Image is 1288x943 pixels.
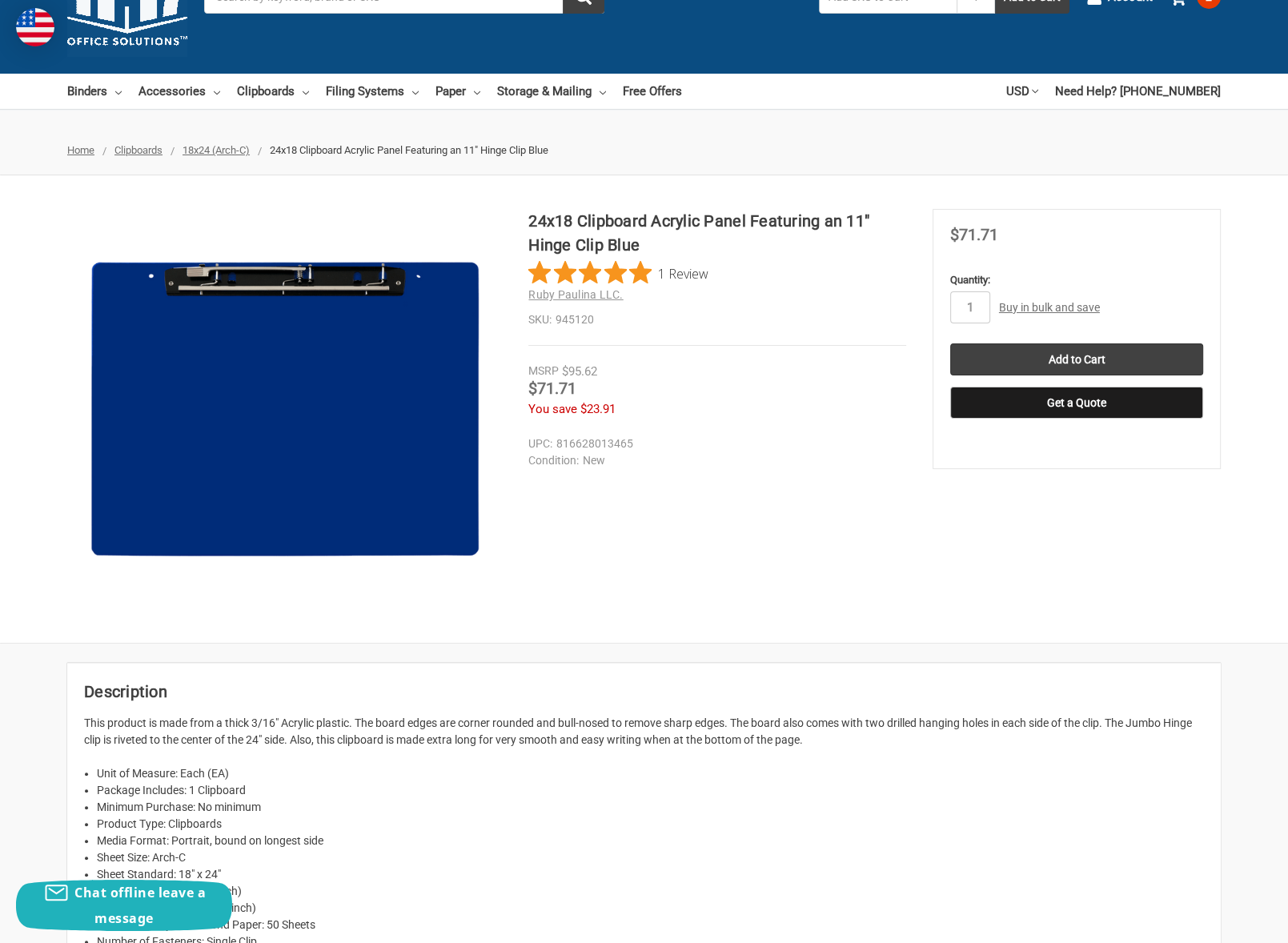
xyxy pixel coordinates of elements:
li: Product Type: Clipboards [97,816,1204,833]
a: 18x24 (Arch-C) [183,144,250,156]
a: Filing Systems [326,74,419,109]
p: This product is made from a thick 3/16" Acrylic plastic. The board edges are corner rounded and b... [84,715,1204,748]
span: $23.91 [580,402,616,416]
a: USD [1006,74,1038,109]
li: Unit of Measure: Each (EA) [97,765,1204,782]
iframe: Google Customer Reviews [1156,900,1288,943]
li: Sheet Capacity 24 lb. Bond Paper: 50 Sheets [97,917,1204,933]
dd: New [528,452,898,469]
h1: 24x18 Clipboard Acrylic Panel Featuring an 11" Hinge Clip Blue [528,209,905,257]
a: Storage & Mailing [497,74,606,109]
a: Free Offers [623,74,682,109]
span: Chat offline leave a message [74,884,206,927]
button: Rated 5 out of 5 stars from 1 reviews. Jump to reviews. [528,261,708,285]
a: Home [67,144,94,156]
button: Get a Quote [950,387,1203,419]
h2: Description [84,680,1204,704]
img: duty and tax information for United States [16,8,54,46]
li: Sheet Standard: 18" x 24" [97,866,1204,883]
a: Binders [67,74,122,109]
dt: UPC: [528,435,552,452]
li: Board Length: 26.0" (26 inch) [97,883,1204,900]
span: 24x18 Clipboard Acrylic Panel Featuring an 11" Hinge Clip Blue [270,144,548,156]
span: $71.71 [950,225,998,244]
a: Clipboards [237,74,309,109]
span: 1 Review [658,261,708,285]
li: Board Width: 20.5" (20-1/2 inch) [97,900,1204,917]
span: You save [528,402,577,416]
dd: 945120 [528,311,905,328]
div: MSRP [528,363,559,379]
button: Chat offline leave a message [16,880,232,931]
input: Add to Cart [950,343,1203,375]
li: Media Format: Portrait, bound on longest side [97,833,1204,849]
a: Clipboards [114,144,163,156]
span: $95.62 [562,364,597,379]
label: Quantity: [950,272,1203,288]
a: Paper [435,74,480,109]
a: Accessories [138,74,220,109]
a: Ruby Paulina LLC. [528,288,623,301]
span: $71.71 [528,379,576,398]
li: Sheet Size: Arch-C [97,849,1204,866]
dt: Condition: [528,452,579,469]
li: Minimum Purchase: No minimum [97,799,1204,816]
img: 24x18 Clipboard Acrylic Panel Featuring an 11" Hinge Clip Blue [85,209,485,609]
dt: SKU: [528,311,552,328]
a: Buy in bulk and save [999,301,1100,314]
li: Package Includes: 1 Clipboard [97,782,1204,799]
dd: 816628013465 [528,435,898,452]
a: Need Help? [PHONE_NUMBER] [1055,74,1221,109]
